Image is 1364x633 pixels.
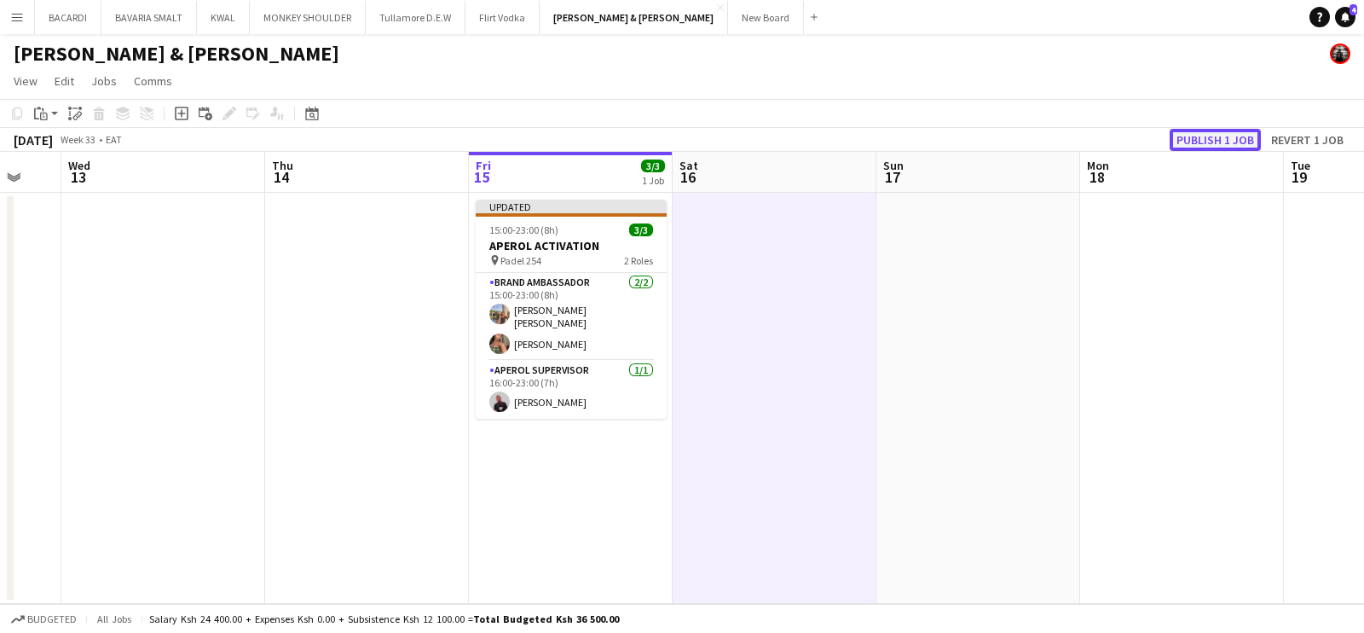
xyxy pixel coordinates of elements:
span: 13 [66,167,90,187]
app-user-avatar: simon yonni [1330,44,1350,64]
button: KWAL [197,1,250,34]
span: Fri [476,158,491,173]
button: BACARDI [35,1,101,34]
a: Jobs [84,70,124,92]
span: Comms [134,73,172,89]
app-job-card: Updated15:00-23:00 (8h)3/3APEROL ACTIVATION Padel 2542 RolesBrand Ambassador2/215:00-23:00 (8h)[P... [476,200,667,419]
button: Revert 1 job [1264,129,1350,151]
span: 15:00-23:00 (8h) [489,224,558,236]
span: 3/3 [641,160,665,172]
button: Budgeted [9,610,79,629]
a: Edit [48,70,81,92]
a: Comms [127,70,179,92]
span: 18 [1084,167,1109,187]
span: 19 [1288,167,1310,187]
span: 14 [269,167,293,187]
span: Mon [1087,158,1109,173]
app-card-role: Brand Ambassador2/215:00-23:00 (8h)[PERSON_NAME] [PERSON_NAME][PERSON_NAME] [476,273,667,361]
span: Padel 254 [500,254,541,267]
a: 4 [1335,7,1355,27]
span: Tue [1291,158,1310,173]
div: [DATE] [14,131,53,148]
button: Flirt Vodka [465,1,540,34]
span: Edit [55,73,74,89]
span: 3/3 [629,224,653,236]
app-card-role: APEROL SUPERVISOR1/116:00-23:00 (7h)[PERSON_NAME] [476,361,667,419]
button: [PERSON_NAME] & [PERSON_NAME] [540,1,728,34]
div: 1 Job [642,174,664,187]
span: 17 [881,167,904,187]
span: Jobs [91,73,117,89]
button: MONKEY SHOULDER [250,1,366,34]
h3: APEROL ACTIVATION [476,238,667,253]
span: All jobs [94,613,135,625]
div: Updated [476,200,667,213]
span: 4 [1350,4,1357,15]
a: View [7,70,44,92]
h1: [PERSON_NAME] & [PERSON_NAME] [14,41,339,67]
span: Total Budgeted Ksh 36 500.00 [473,613,619,625]
span: Sun [883,158,904,173]
span: Thu [272,158,293,173]
span: Sat [679,158,698,173]
span: 15 [473,167,491,187]
div: Salary Ksh 24 400.00 + Expenses Ksh 0.00 + Subsistence Ksh 12 100.00 = [149,613,619,625]
span: View [14,73,38,89]
span: Wed [68,158,90,173]
div: EAT [106,133,122,146]
button: Publish 1 job [1170,129,1261,151]
button: Tullamore D.E.W [366,1,465,34]
span: 16 [677,167,698,187]
button: New Board [728,1,804,34]
button: BAVARIA SMALT [101,1,197,34]
span: 2 Roles [624,254,653,267]
span: Week 33 [56,133,99,146]
span: Budgeted [27,613,77,625]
